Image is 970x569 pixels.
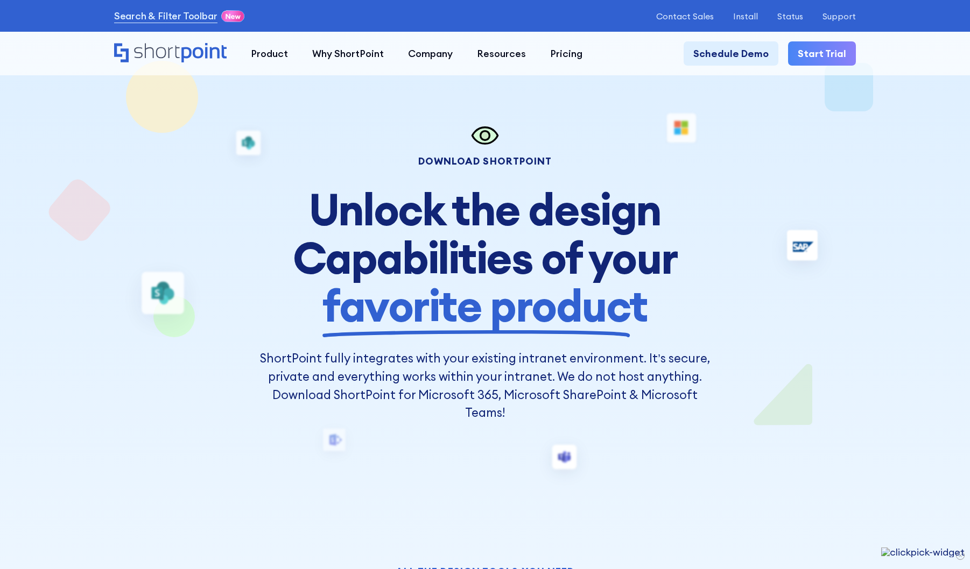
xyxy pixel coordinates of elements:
[788,41,856,66] a: Start Trial
[408,46,453,61] div: Company
[114,9,217,23] a: Search & Filter Toolbar
[465,41,538,66] a: Resources
[300,41,396,66] a: Why ShortPoint
[823,11,856,21] a: Support
[684,41,778,66] a: Schedule Demo
[656,11,714,21] a: Contact Sales
[550,46,582,61] div: Pricing
[777,11,803,21] a: Status
[251,46,288,61] div: Product
[258,157,713,166] div: Download Shortpoint
[258,349,713,422] p: ShortPoint fully integrates with your existing intranet environment. It’s secure, private and eve...
[477,46,526,61] div: Resources
[239,41,300,66] a: Product
[733,11,758,21] a: Install
[538,41,595,66] a: Pricing
[258,186,713,330] h1: Unlock the design Capabilities of your
[312,46,384,61] div: Why ShortPoint
[322,282,648,330] span: favorite product
[114,43,227,64] a: Home
[396,41,465,66] a: Company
